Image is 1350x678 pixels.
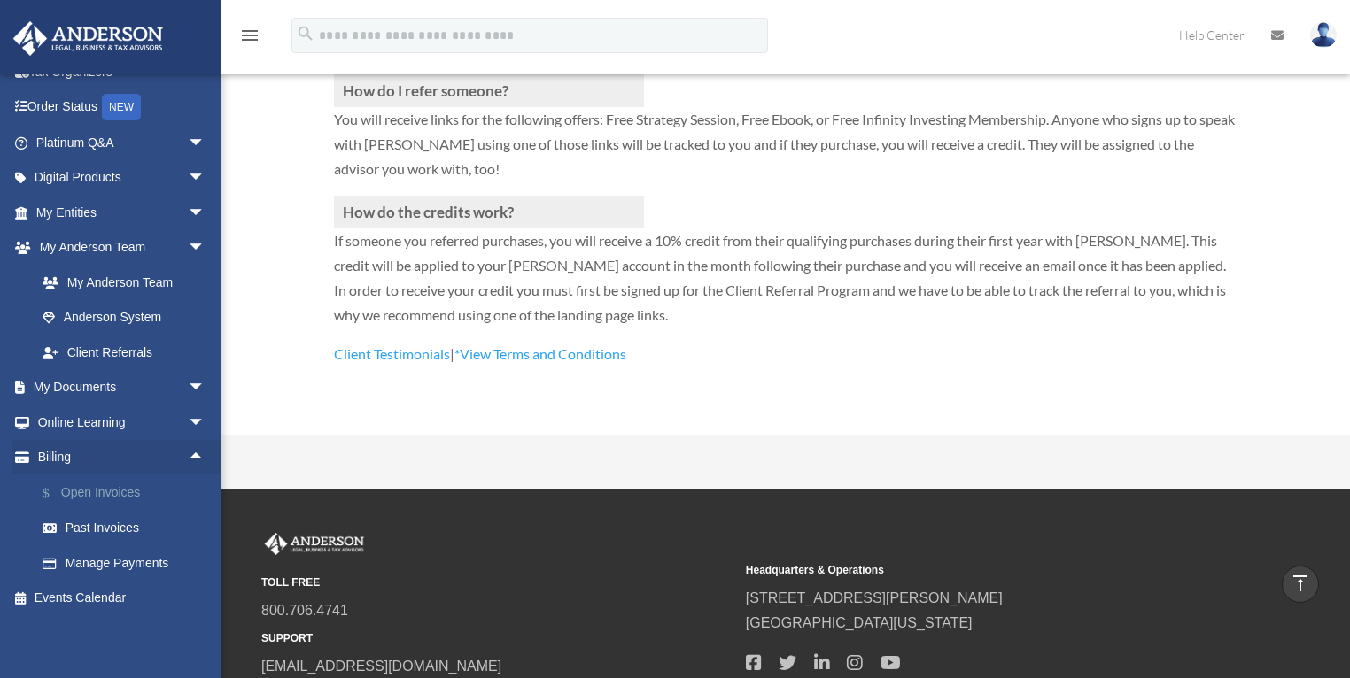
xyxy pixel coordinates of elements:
p: | [334,342,1237,366]
a: [EMAIL_ADDRESS][DOMAIN_NAME] [261,659,501,674]
span: arrow_drop_down [188,404,223,441]
small: Headquarters & Operations [746,561,1218,580]
span: $ [52,482,61,505]
i: vertical_align_top [1290,573,1311,594]
span: arrow_drop_up [188,440,223,476]
a: menu [239,31,260,46]
img: Anderson Advisors Platinum Portal [8,21,168,56]
div: NEW [102,94,141,120]
a: vertical_align_top [1282,566,1319,603]
a: Client Referrals [25,335,223,370]
p: You will receive links for the following offers: Free Strategy Session, Free Ebook, or Free Infin... [334,107,1237,196]
a: Order StatusNEW [12,89,232,126]
a: Anderson System [25,300,232,335]
a: Digital Productsarrow_drop_down [12,160,232,196]
span: arrow_drop_down [188,125,223,161]
img: Anderson Advisors Platinum Portal [261,533,368,556]
a: My Anderson Teamarrow_drop_down [12,230,232,266]
h3: How do the credits work? [334,196,644,228]
a: [GEOGRAPHIC_DATA][US_STATE] [746,615,973,630]
a: My Entitiesarrow_drop_down [12,195,232,230]
a: 800.706.4741 [261,603,348,618]
a: Client Testimonials [334,345,450,371]
a: Manage Payments [25,545,232,581]
small: TOLL FREE [261,574,733,592]
h3: How do I refer someone? [334,74,644,107]
a: My Documentsarrow_drop_down [12,370,232,405]
span: arrow_drop_down [188,160,223,196]
p: If someone you referred purchases, you will receive a 10% credit from their qualifying purchases ... [334,228,1237,342]
a: Events Calendar [12,581,232,616]
a: Billingarrow_drop_up [12,440,232,475]
i: search [296,24,315,43]
small: SUPPORT [261,629,733,648]
i: menu [239,25,260,46]
a: My Anderson Team [25,265,232,300]
span: arrow_drop_down [188,230,223,266]
span: arrow_drop_down [188,195,223,231]
span: arrow_drop_down [188,370,223,406]
img: User Pic [1310,22,1337,48]
a: Platinum Q&Aarrow_drop_down [12,125,232,160]
a: [STREET_ADDRESS][PERSON_NAME] [746,590,1003,605]
a: Past Invoices [25,511,232,546]
a: $Open Invoices [25,474,232,511]
a: *View Terms and Conditions [454,345,626,371]
a: Online Learningarrow_drop_down [12,404,232,440]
